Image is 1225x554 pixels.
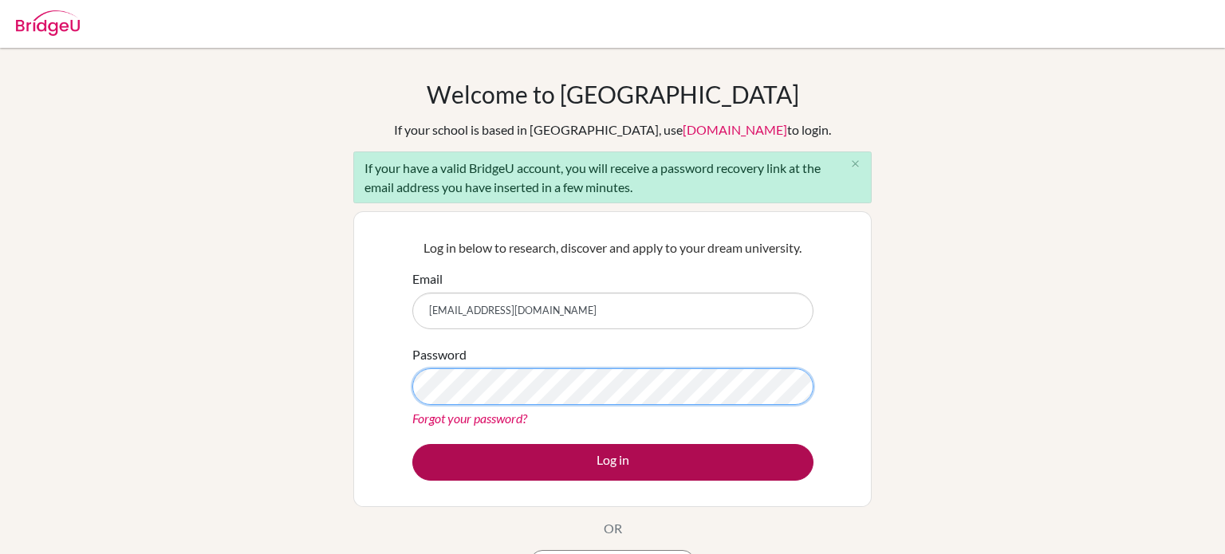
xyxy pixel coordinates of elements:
[412,411,527,426] a: Forgot your password?
[412,345,467,364] label: Password
[16,10,80,36] img: Bridge-U
[427,80,799,108] h1: Welcome to [GEOGRAPHIC_DATA]
[604,519,622,538] p: OR
[394,120,831,139] div: If your school is based in [GEOGRAPHIC_DATA], use to login.
[412,444,813,481] button: Log in
[412,269,443,289] label: Email
[412,238,813,257] p: Log in below to research, discover and apply to your dream university.
[849,158,861,170] i: close
[353,151,872,203] div: If your have a valid BridgeU account, you will receive a password recovery link at the email addr...
[683,122,787,137] a: [DOMAIN_NAME]
[839,152,871,176] button: Close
